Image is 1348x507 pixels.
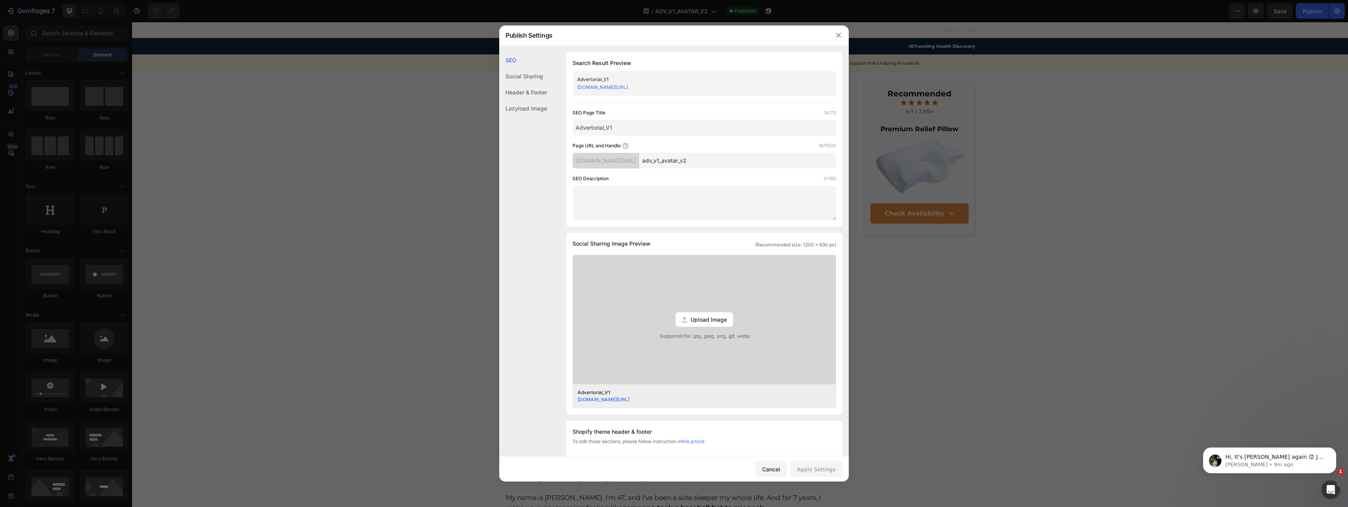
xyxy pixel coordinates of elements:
strong: MEDICAL STUDY [433,38,469,44]
p: Published on [522,107,584,118]
div: Cancel [762,465,780,473]
label: SEO Description [573,175,609,183]
p: My name is [PERSON_NAME]. I'm 47, and I've been a side sleeper my whole life. And for 7 years, I ... [374,471,707,491]
button: Apply Settings [790,461,842,477]
span: Upload Image [690,315,727,324]
strong: The Night Everything Changed [374,449,527,460]
p: It's that specific hell that starts in your neck and spreads like poison into your skull. [374,415,707,426]
a: Check Availability [738,181,837,202]
label: 0/160 [824,175,836,183]
a: this article [681,438,705,444]
p: Not because I want to be awake. [374,326,707,336]
div: [DOMAIN_NAME][URL] [573,153,639,168]
span: New [MEDICAL_DATA] findings reveal why millions wake up with [MEDICAL_DATA] and headaches - and t... [470,38,788,44]
div: Header & Footer [499,84,547,100]
p: 4.9 | 3,984 [739,85,836,94]
label: 16/1000 [819,142,836,150]
div: Social Sharing [499,68,547,84]
span: Didn't Just Steal My Sleep - They Stole the Person I Used to Be" [374,74,701,102]
strong: someone took a baseball bat to my neck. [491,482,634,490]
strong: Because if I don't get up, I'll throw up. [374,346,507,354]
p: And deep down, you know something else too: [374,426,707,436]
div: SEO [499,52,547,68]
iframe: Intercom notifications message [1191,431,1348,486]
div: Publish Settings [499,25,828,45]
p: If you're reading this with that familiar throb starting at the base of your skull and crawling u... [374,366,707,386]
span: Advertorial [373,22,399,27]
label: 14/70 [824,109,836,117]
a: [DOMAIN_NAME][URL] [577,84,628,90]
strong: Trending Health Discovery [782,22,843,27]
strong: : [469,38,470,44]
div: Shopify theme header & footer [573,427,836,436]
button: Cancel [756,461,787,477]
strong: Recommended [756,67,819,76]
p: By [374,107,519,118]
a: [DOMAIN_NAME][URL] [578,397,629,402]
label: SEO Page Title [573,109,605,117]
span: Supported file: .jpg, .jpeg, .png, .gif, .webp [573,333,836,340]
span: 🇺🇸 [776,22,782,27]
div: To edit those sections, please follow instruction in [573,438,836,452]
div: Advertorial_V1 [578,389,819,396]
div: Advertorial_V1 [577,76,819,83]
input: Title [573,120,836,136]
label: Page URL and Handle [573,142,621,150]
strong: Check Availability [753,188,812,195]
h1: Search Result Preview [573,58,836,68]
strong: I'm writing this at 4:17 AM. [374,304,503,315]
div: Apply Settings [797,465,836,473]
span: Social Sharing Image Preview [573,239,650,248]
strong: Premium Relief Pillow [748,103,826,111]
strong: This isn't just a headache. [374,396,464,404]
span: [DATE] [563,109,584,116]
div: Lazyload Image [499,100,547,116]
img: Alt Image [373,124,708,291]
h2: "As Side sleeper My Morning [MEDICAL_DATA] and Headaches But i found this trick…. [373,59,708,103]
span: 1 [1337,469,1344,475]
span: ⚠️ [428,38,433,44]
strong: It's getting worse. And more frequent. [529,426,663,434]
span: (Recommended size: 1200 x 630 px) [755,241,836,248]
img: gempages_520906997315404713-1adb8611-a9a6-433b-bd69-996a6042af9d.webp [738,112,837,181]
input: Handle [639,153,836,168]
iframe: Intercom live chat [1321,480,1340,499]
span: [PERSON_NAME], Morning headache suffer [382,109,518,116]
